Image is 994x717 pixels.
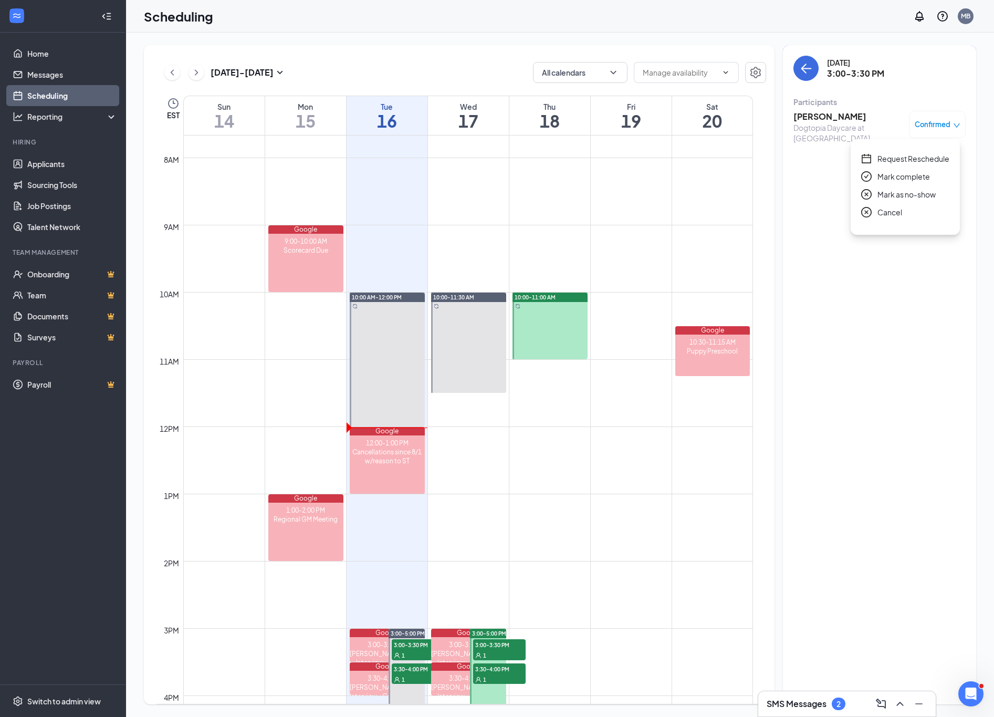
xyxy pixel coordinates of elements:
div: 11am [158,356,181,367]
button: ComposeMessage [873,695,890,712]
div: 10:30-11:15 AM [675,338,750,347]
h3: SMS Messages [767,698,826,710]
div: Google [350,662,425,671]
div: Regional GM Meeting [268,515,343,524]
a: September 15, 2025 [265,96,346,135]
a: Sourcing Tools [27,174,117,195]
svg: ArrowLeft [800,62,812,75]
div: [PERSON_NAME] (Phone Interview - Dogtopia Daycare at [GEOGRAPHIC_DATA]) [350,649,425,685]
span: close-circle [861,189,872,200]
div: Mon [265,101,346,112]
span: Request Reschedule [877,153,949,164]
h1: 14 [184,112,265,130]
a: PayrollCrown [27,374,117,395]
svg: Notifications [913,10,926,23]
button: Settings [745,62,766,83]
div: 9am [162,221,181,233]
h1: 15 [265,112,346,130]
div: 12:00-1:00 PM [350,439,425,448]
span: 3:00-5:00 PM [472,630,506,637]
svg: Settings [13,696,23,706]
span: EST [167,110,180,120]
span: 1 [483,676,486,683]
svg: ChevronDown [721,68,730,77]
span: Mark as no-show [877,189,936,200]
div: Google [268,494,343,503]
span: Mark complete [877,171,930,182]
svg: User [394,677,400,683]
h3: [PERSON_NAME] [793,111,904,122]
h1: 17 [428,112,509,130]
svg: User [475,652,482,659]
a: Scheduling [27,85,117,106]
div: [PERSON_NAME] (Phone Interview - Dogtopia Daycare at [GEOGRAPHIC_DATA]) [431,649,506,685]
span: 3:00-3:30 PM [473,639,526,650]
svg: SmallChevronDown [274,66,286,79]
svg: Sync [434,304,439,309]
span: 3:00-5:00 PM [391,630,425,637]
div: Google [350,629,425,637]
h1: 19 [591,112,672,130]
div: 4pm [162,692,181,703]
button: ChevronRight [189,65,204,80]
div: Google [675,326,750,335]
svg: Sync [515,304,520,309]
a: OnboardingCrown [27,264,117,285]
a: September 19, 2025 [591,96,672,135]
a: SurveysCrown [27,327,117,348]
span: Confirmed [915,119,950,130]
h3: [DATE] - [DATE] [211,67,274,78]
svg: Minimize [913,698,925,710]
h1: 20 [672,112,753,130]
div: 3:00-3:30 PM [350,640,425,649]
svg: ComposeMessage [875,698,887,710]
a: Home [27,43,117,64]
div: Team Management [13,248,115,257]
span: 10:00-11:30 AM [433,294,474,301]
div: Wed [428,101,509,112]
div: Sun [184,101,265,112]
span: 10:00 AM-12:00 PM [352,294,402,301]
div: 1pm [162,490,181,502]
div: Google [431,662,506,671]
span: Cancel [877,206,902,218]
span: 3:30-4:00 PM [392,663,444,674]
a: Applicants [27,153,117,174]
iframe: Intercom live chat [958,681,983,706]
div: Hiring [13,138,115,147]
span: 3:00-3:30 PM [392,639,444,650]
div: Switch to admin view [27,696,101,706]
div: Fri [591,101,672,112]
div: 10am [158,288,181,300]
div: Reporting [27,111,118,122]
button: Minimize [911,695,927,712]
svg: User [475,677,482,683]
span: calendar [861,153,872,164]
div: [DATE] [827,57,884,68]
a: September 16, 2025 [347,96,427,135]
div: 8am [162,154,181,165]
span: 1 [402,652,405,659]
div: 12pm [158,423,181,434]
svg: Clock [167,97,180,110]
a: September 17, 2025 [428,96,509,135]
button: back-button [793,56,819,81]
div: Puppy Preschool [675,347,750,356]
h3: 3:00-3:30 PM [827,68,884,79]
span: 1 [483,652,486,659]
svg: Settings [749,66,762,79]
div: 3:30-4:00 PM [431,674,506,683]
input: Manage availability [643,67,717,78]
a: TeamCrown [27,285,117,306]
svg: User [394,652,400,659]
span: down [953,122,960,129]
svg: Analysis [13,111,23,122]
div: 9:00-10:00 AM [268,237,343,246]
div: 3:00-3:30 PM [431,640,506,649]
svg: Sync [352,304,358,309]
div: Thu [509,101,590,112]
span: close-circle [861,207,872,217]
h1: Scheduling [144,7,213,25]
div: Payroll [13,358,115,367]
a: Talent Network [27,216,117,237]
